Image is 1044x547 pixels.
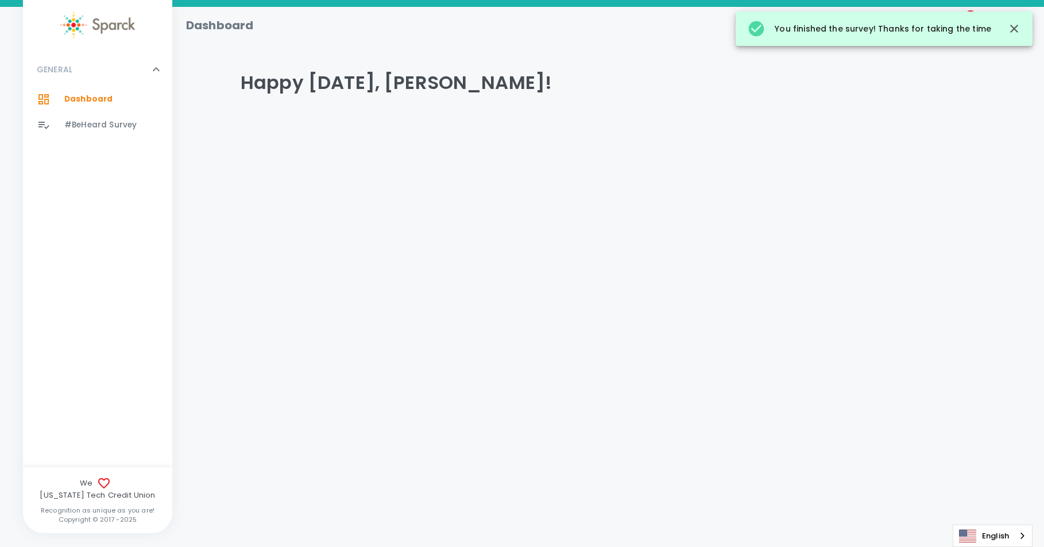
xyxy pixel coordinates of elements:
div: Language [953,525,1033,547]
a: English [953,525,1032,546]
img: Sparck logo [60,11,135,38]
div: You finished the survey! Thanks for taking the time [747,15,991,42]
span: #BeHeard Survey [64,119,137,131]
div: GENERAL [23,87,172,142]
div: GENERAL [23,52,172,87]
p: GENERAL [37,64,72,75]
h1: Dashboard [186,16,253,34]
a: Sparck logo [23,11,172,38]
a: #BeHeard Survey [23,112,172,138]
a: Dashboard [23,87,172,112]
span: Dashboard [64,94,113,105]
span: We [US_STATE] Tech Credit Union [23,476,172,501]
p: Copyright © 2017 - 2025 [23,515,172,524]
h4: Happy [DATE], [PERSON_NAME]! [241,71,976,94]
p: Recognition as unique as you are! [23,506,172,515]
aside: Language selected: English [953,525,1033,547]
